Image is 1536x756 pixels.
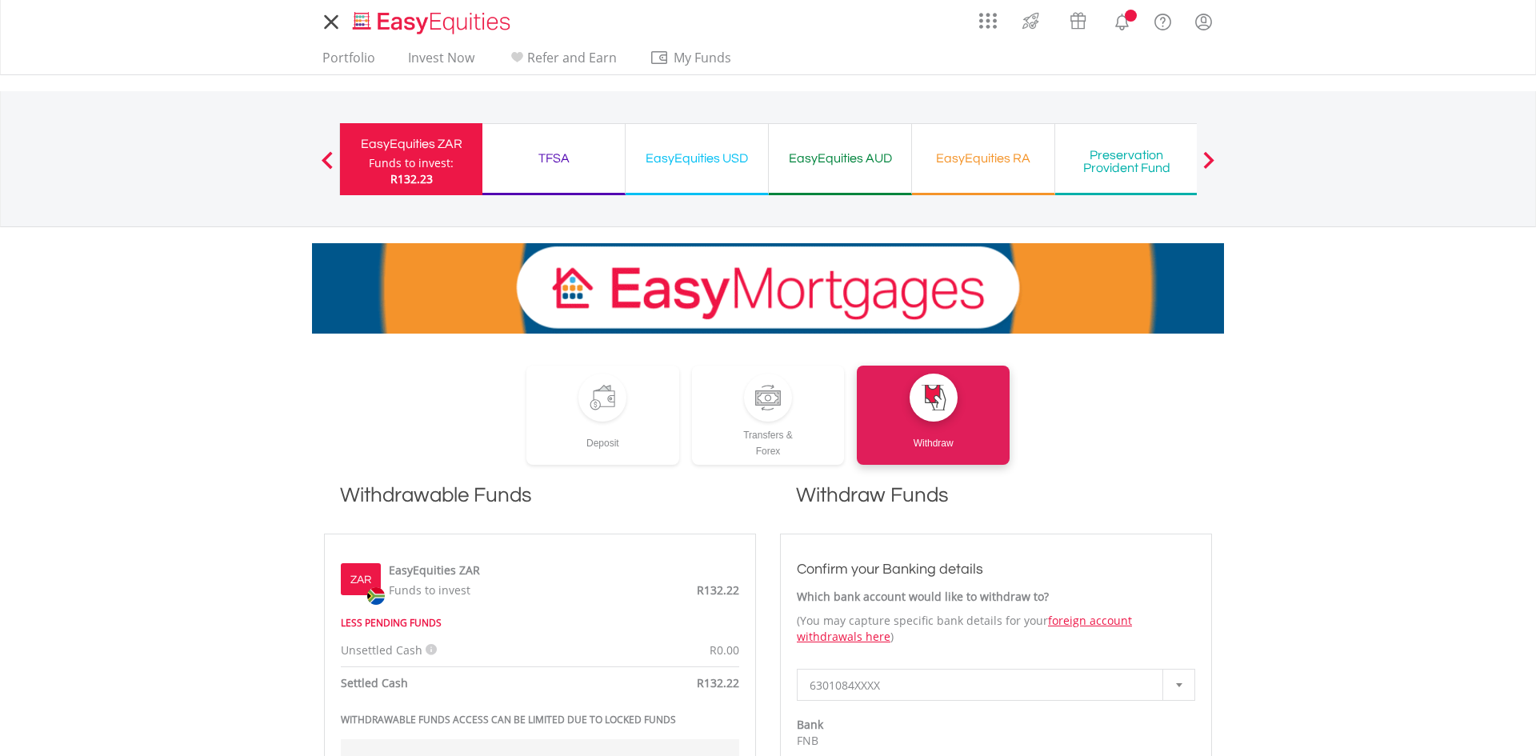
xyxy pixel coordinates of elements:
p: (You may capture specific bank details for your ) [797,613,1195,645]
a: FAQ's and Support [1142,4,1183,36]
div: Withdraw [857,422,1010,451]
a: Vouchers [1054,4,1102,34]
button: Next [1193,159,1225,175]
a: foreign account withdrawals here [797,613,1132,644]
span: Unsettled Cash [341,642,422,658]
h3: Confirm your Banking details [797,558,1195,581]
div: EasyEquities RA [922,147,1045,170]
h1: Withdrawable Funds [324,481,756,526]
span: My Funds [650,47,754,68]
strong: Settled Cash [341,675,408,690]
div: Preservation Provident Fund [1065,149,1188,174]
div: EasyEquities AUD [778,147,902,170]
span: 6301084XXXX [810,670,1158,702]
strong: Which bank account would like to withdraw to? [797,589,1049,604]
strong: LESS PENDING FUNDS [341,616,442,630]
img: EasyEquities_Logo.png [350,10,517,36]
a: Refer and Earn [501,50,623,74]
label: ZAR [350,572,371,588]
h1: Withdraw Funds [780,481,1212,526]
label: EasyEquities ZAR [389,562,480,578]
span: FNB [797,733,818,748]
div: EasyEquities ZAR [350,133,473,155]
img: EasyMortage Promotion Banner [312,243,1224,334]
a: AppsGrid [969,4,1007,30]
button: Previous [311,159,343,175]
span: R132.23 [390,171,433,186]
strong: Bank [797,717,823,732]
span: Funds to invest [389,582,470,598]
div: EasyEquities USD [635,147,758,170]
a: Notifications [1102,4,1142,36]
div: Deposit [526,422,679,451]
span: R0.00 [710,642,739,658]
span: Refer and Earn [527,49,617,66]
div: Funds to invest: [369,155,454,171]
a: Withdraw [857,366,1010,465]
a: Deposit [526,366,679,465]
img: zar.png [367,587,385,605]
strong: WITHDRAWABLE FUNDS ACCESS CAN BE LIMITED DUE TO LOCKED FUNDS [341,713,676,726]
a: Invest Now [402,50,481,74]
a: My Profile [1183,4,1224,39]
a: Home page [346,4,517,36]
img: vouchers-v2.svg [1065,8,1091,34]
span: R132.22 [697,675,739,690]
img: thrive-v2.svg [1018,8,1044,34]
div: TFSA [492,147,615,170]
a: Transfers &Forex [692,366,845,465]
div: Transfers & Forex [692,422,845,459]
a: Portfolio [316,50,382,74]
img: grid-menu-icon.svg [979,12,997,30]
span: R132.22 [697,582,739,598]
